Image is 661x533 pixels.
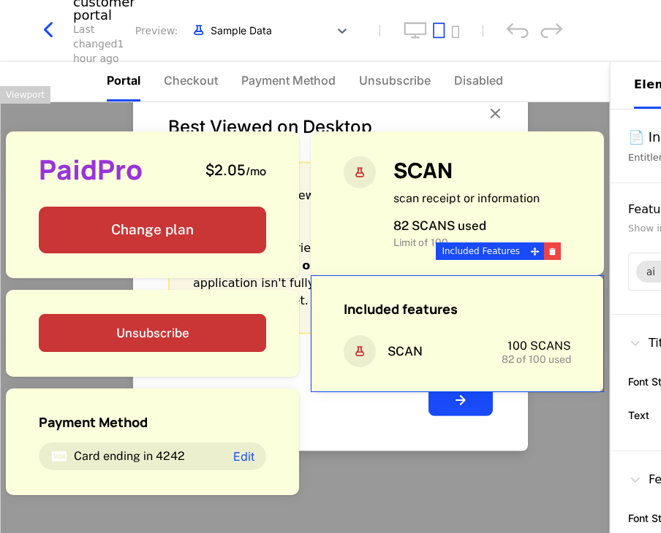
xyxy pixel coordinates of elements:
[404,22,427,39] button: desktop
[393,156,453,185] span: SCAN
[507,23,529,38] div: undo
[359,72,431,89] span: Unsubscribe
[344,335,376,367] i: flask
[642,262,657,281] div: ai
[135,23,178,38] span: Preview:
[393,191,540,205] span: scan receipt or information
[39,207,266,253] button: Change plan
[388,343,423,360] span: SCAN
[74,449,153,463] span: Card ending in
[107,72,140,89] span: Portal
[233,450,254,462] span: Edit
[393,218,486,233] span: 82 SCANS used
[39,314,266,352] button: Unsubscribe
[39,413,148,431] span: Payment Method
[451,26,459,39] button: mobile
[39,156,143,183] span: PaidPro
[344,300,458,318] span: Included features
[454,72,503,89] span: Disabled
[164,72,218,89] span: Checkout
[344,156,376,188] i: flask
[433,22,445,39] button: tablet
[540,23,562,38] div: redo
[156,449,185,463] span: 4242
[241,72,336,89] span: Payment Method
[205,160,246,180] span: $2.05
[628,407,649,423] label: Text
[502,354,571,364] span: 82 of 100 used
[246,164,266,179] sub: / mo
[436,242,526,260] div: Included Features
[393,237,448,248] span: Limit of 100
[73,22,135,66] div: Last changed 1 hour ago
[50,448,68,465] i: visa
[507,339,571,353] span: 100 SCANS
